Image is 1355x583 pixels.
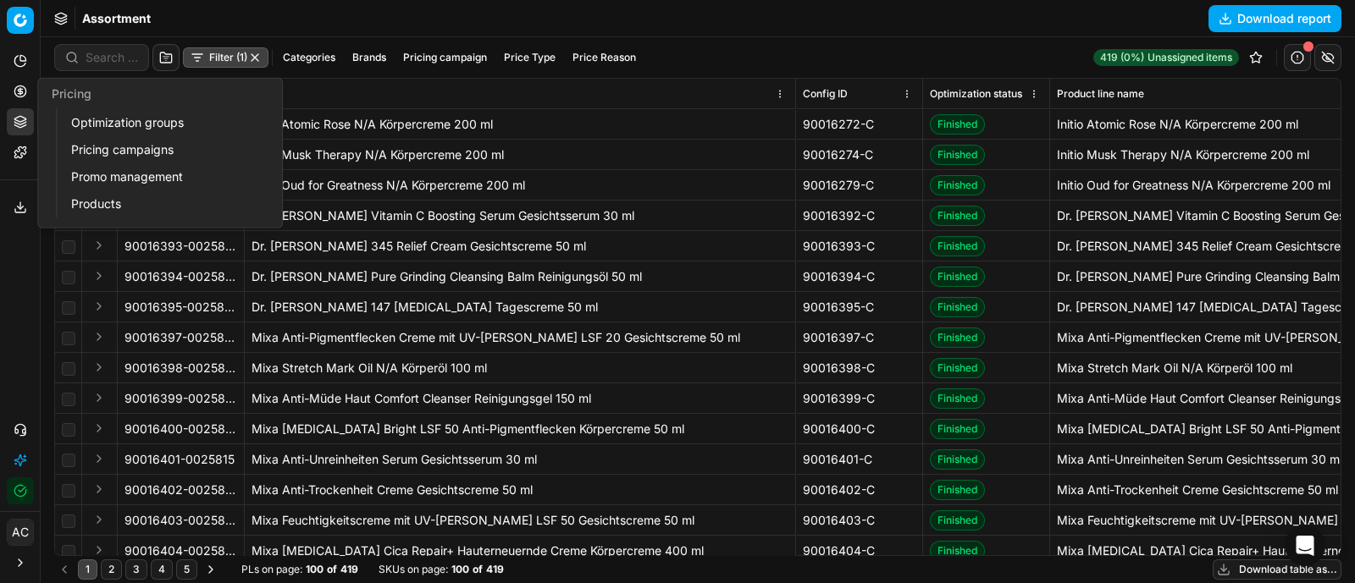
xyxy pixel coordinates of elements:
input: Search by SKU or title [86,49,138,66]
span: Optimization status [930,87,1022,101]
div: 90016403-C [803,512,915,529]
a: Pricing campaigns [64,138,262,162]
button: Expand [89,266,109,286]
button: 3 [125,559,147,580]
span: Finished [930,327,985,348]
div: Initio Oud for Greatness N/A Körpercreme 200 ml [252,177,788,194]
button: Expand [89,540,109,560]
button: Expand [89,327,109,347]
span: Finished [930,541,985,561]
button: Expand [89,418,109,438]
div: Dr. [PERSON_NAME] 345 Relief Cream Gesichtscreme 50 ml [252,238,788,255]
button: Expand [89,235,109,256]
div: Mixa [MEDICAL_DATA] Cica Repair+ Hauterneuernde Creme Körpercreme 400 ml [252,542,788,559]
span: Finished [930,388,985,409]
div: Initio Atomic Rose N/A Körpercreme 200 ml [252,116,788,133]
div: Dr. [PERSON_NAME] Vitamin C Boosting Serum Gesichtsserum 30 ml [252,207,788,224]
span: Finished [930,297,985,317]
div: 90016398-C [803,360,915,377]
span: Finished [930,419,985,439]
div: 90016392-C [803,207,915,224]
div: Dr. [PERSON_NAME] Pure Grinding Cleansing Balm Reinigungsöl 50 ml [252,268,788,285]
div: 90016397-C [803,329,915,346]
button: 2 [101,559,122,580]
span: AC [8,520,33,545]
div: Mixa Anti-Pigmentflecken Creme mit UV-[PERSON_NAME] LSF 20 Gesichtscreme 50 ml [252,329,788,346]
button: Download table as... [1213,559,1341,580]
span: Finished [930,267,985,287]
span: 90016400-0025809 [124,421,237,437]
div: Open Intercom Messenger [1285,525,1325,566]
span: 90016397-0025805 [124,329,237,346]
div: 90016399-C [803,390,915,407]
span: 90016404-0025813 [124,542,237,559]
strong: 419 [340,563,358,576]
div: 90016272-C [803,116,915,133]
div: 90016400-C [803,421,915,437]
a: Optimization groups [64,111,262,135]
button: Expand [89,479,109,499]
div: 90016393-C [803,238,915,255]
div: Mixa Anti-Trockenheit Creme Gesichtscreme 50 ml [252,481,788,498]
button: Expand [89,448,109,469]
button: 4 [151,559,173,580]
strong: 100 [306,563,324,576]
div: Mixa Anti-Unreinheiten Serum Gesichtsserum 30 ml [252,451,788,468]
div: Mixa Stretch Mark Oil N/A Körperöl 100 ml [252,360,788,377]
span: Finished [930,510,985,531]
a: 419 (0%)Unassigned items [1093,49,1239,66]
span: Unassigned items [1148,51,1232,64]
a: Products [64,192,262,216]
span: Config ID [803,87,848,101]
button: Expand [89,388,109,408]
span: 90016399-0025810 [124,390,237,407]
button: Price Reason [566,47,643,68]
button: 5 [176,559,197,580]
nav: pagination [54,559,221,580]
button: Go to next page [201,559,221,580]
button: Download report [1208,5,1341,32]
button: Categories [276,47,342,68]
span: Assortment [82,10,151,27]
strong: 100 [451,563,469,576]
button: Go to previous page [54,559,75,580]
div: 90016402-C [803,481,915,498]
span: Pricing [52,86,91,101]
div: 90016279-C [803,177,915,194]
div: 90016395-C [803,299,915,316]
div: Initio Musk Therapy N/A Körpercreme 200 ml [252,146,788,163]
a: Promo management [64,165,262,189]
strong: of [327,563,337,576]
button: Expand [89,509,109,530]
span: Finished [930,480,985,500]
span: 90016403-0025819 [124,512,237,529]
span: Finished [930,175,985,195]
span: Finished [930,206,985,226]
span: Finished [930,358,985,378]
span: PLs on page : [241,563,302,576]
button: 1 [78,559,97,580]
button: Pricing campaign [396,47,494,68]
span: Product line name [1057,87,1144,101]
strong: 419 [486,563,504,576]
div: 90016394-C [803,268,915,285]
strong: of [473,563,483,576]
button: Brands [346,47,393,68]
span: Finished [930,236,985,256]
div: 90016274-C [803,146,915,163]
span: 90016394-0025802 [124,268,237,285]
button: Expand [89,296,109,316]
nav: breadcrumb [82,10,151,27]
span: 90016402-0025812 [124,481,237,498]
span: Finished [930,449,985,470]
span: 90016401-0025815 [124,451,235,468]
div: Mixa Feuchtigkeitscreme mit UV-[PERSON_NAME] LSF 50 Gesichtscreme 50 ml [252,512,788,529]
div: Mixa Anti-Müde Haut Comfort Cleanser Reinigungsgel 150 ml [252,390,788,407]
span: 90016393-0025801 [124,238,237,255]
div: 90016401-C [803,451,915,468]
button: Expand [89,357,109,377]
span: SKUs on page : [379,563,448,576]
span: Finished [930,145,985,165]
div: Mixa [MEDICAL_DATA] Bright LSF 50 Anti-Pigmentflecken Körpercreme 50 ml [252,421,788,437]
div: Dr. [PERSON_NAME] 147 [MEDICAL_DATA] Tagescreme 50 ml [252,299,788,316]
